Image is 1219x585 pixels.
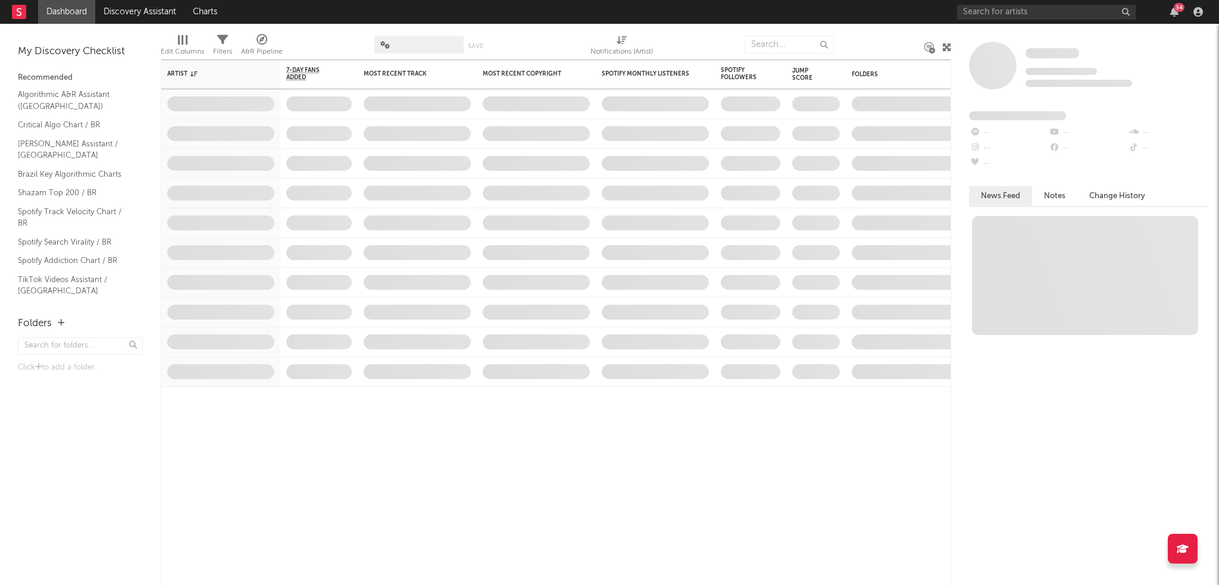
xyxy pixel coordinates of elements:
[18,118,131,132] a: Critical Algo Chart / BR
[590,30,653,64] div: Notifications (Artist)
[18,168,131,181] a: Brazil Key Algorithmic Charts
[1048,125,1127,140] div: --
[161,30,204,64] div: Edit Columns
[969,111,1066,120] span: Fans Added by Platform
[18,337,143,355] input: Search for folders...
[18,317,52,331] div: Folders
[18,254,131,267] a: Spotify Addiction Chart / BR
[590,45,653,59] div: Notifications (Artist)
[161,45,204,59] div: Edit Columns
[213,45,232,59] div: Filters
[167,70,257,77] div: Artist
[18,71,143,85] div: Recommended
[1174,3,1184,12] div: 34
[745,36,834,54] input: Search...
[1026,48,1079,60] a: Some Artist
[957,5,1136,20] input: Search for artists
[1026,68,1097,75] span: Tracking Since: [DATE]
[18,361,143,375] div: Click to add a folder.
[468,43,483,49] button: Save
[18,88,131,112] a: Algorithmic A&R Assistant ([GEOGRAPHIC_DATA])
[241,45,283,59] div: A&R Pipeline
[1026,48,1079,58] span: Some Artist
[852,71,941,78] div: Folders
[721,67,762,81] div: Spotify Followers
[18,205,131,230] a: Spotify Track Velocity Chart / BR
[1048,140,1127,156] div: --
[1077,186,1157,206] button: Change History
[286,67,334,81] span: 7-Day Fans Added
[1128,125,1207,140] div: --
[18,45,143,59] div: My Discovery Checklist
[18,137,131,162] a: [PERSON_NAME] Assistant / [GEOGRAPHIC_DATA]
[969,125,1048,140] div: --
[969,140,1048,156] div: --
[364,70,453,77] div: Most Recent Track
[969,156,1048,171] div: --
[602,70,691,77] div: Spotify Monthly Listeners
[18,273,131,298] a: TikTok Videos Assistant / [GEOGRAPHIC_DATA]
[1026,80,1132,87] span: 0 fans last week
[241,30,283,64] div: A&R Pipeline
[1170,7,1179,17] button: 34
[483,70,572,77] div: Most Recent Copyright
[1128,140,1207,156] div: --
[792,67,822,82] div: Jump Score
[18,186,131,199] a: Shazam Top 200 / BR
[969,186,1032,206] button: News Feed
[1032,186,1077,206] button: Notes
[18,236,131,249] a: Spotify Search Virality / BR
[213,30,232,64] div: Filters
